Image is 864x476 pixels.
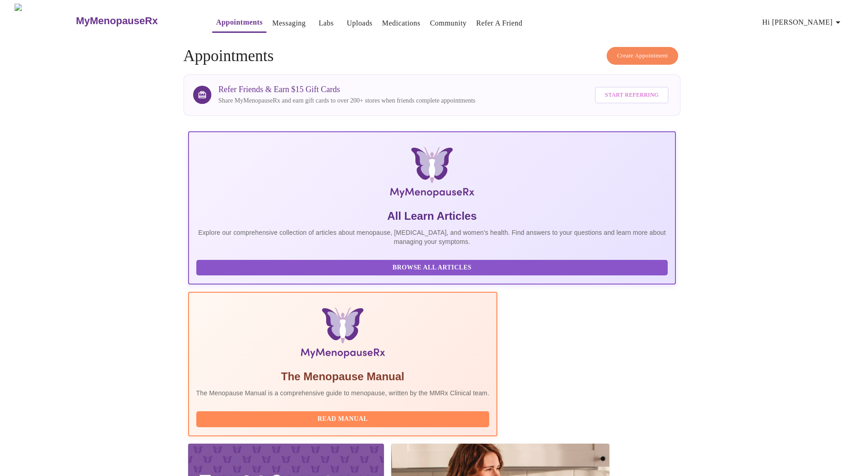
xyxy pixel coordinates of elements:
h5: The Menopause Manual [196,369,490,384]
img: Menopause Manual [243,307,443,362]
p: The Menopause Manual is a comprehensive guide to menopause, written by the MMRx Clinical team. [196,388,490,398]
a: Read Manual [196,414,492,422]
span: Read Manual [205,414,481,425]
a: MyMenopauseRx [75,5,194,37]
span: Create Appointment [617,51,668,61]
a: Medications [382,17,420,30]
h5: All Learn Articles [196,209,668,223]
a: Refer a Friend [476,17,523,30]
button: Community [426,14,470,32]
p: Share MyMenopauseRx and earn gift cards to over 200+ stores when friends complete appointments [219,96,475,105]
span: Start Referring [605,90,659,100]
img: MyMenopauseRx Logo [270,147,595,202]
button: Browse All Articles [196,260,668,276]
p: Explore our comprehensive collection of articles about menopause, [MEDICAL_DATA], and women's hea... [196,228,668,246]
a: Community [430,17,467,30]
a: Start Referring [593,82,671,108]
a: Uploads [347,17,373,30]
button: Hi [PERSON_NAME] [759,13,847,31]
button: Refer a Friend [473,14,527,32]
h3: Refer Friends & Earn $15 Gift Cards [219,85,475,94]
h4: Appointments [184,47,681,65]
button: Read Manual [196,411,490,427]
button: Start Referring [595,87,669,103]
a: Appointments [216,16,262,29]
button: Create Appointment [607,47,679,65]
button: Medications [378,14,424,32]
a: Messaging [272,17,306,30]
span: Browse All Articles [205,262,659,274]
span: Hi [PERSON_NAME] [762,16,844,29]
a: Labs [319,17,334,30]
img: MyMenopauseRx Logo [15,4,75,38]
button: Appointments [212,13,266,33]
h3: MyMenopauseRx [76,15,158,27]
button: Messaging [269,14,309,32]
button: Uploads [343,14,376,32]
button: Labs [312,14,341,32]
a: Browse All Articles [196,263,670,271]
